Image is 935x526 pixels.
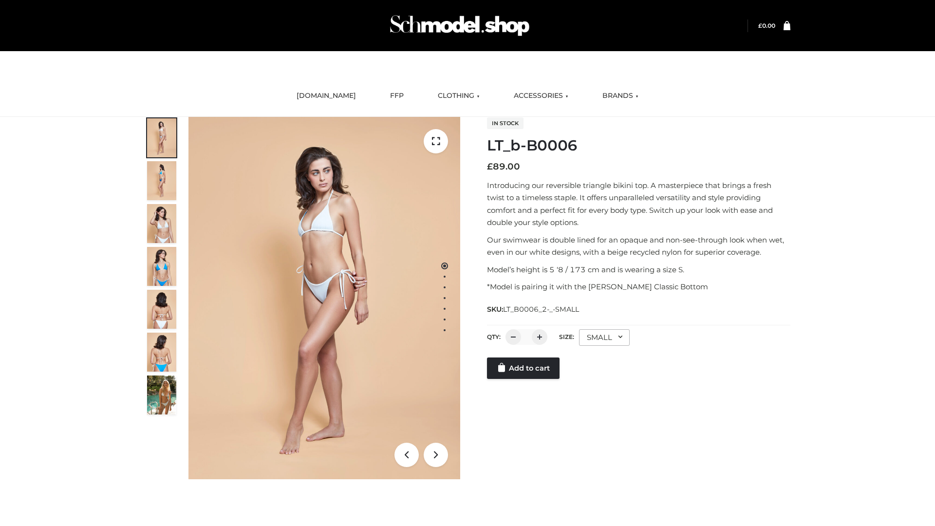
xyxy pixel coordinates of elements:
a: Add to cart [487,357,560,379]
img: Schmodel Admin 964 [387,6,533,45]
img: ArielClassicBikiniTop_CloudNine_AzureSky_OW114ECO_1-scaled.jpg [147,118,176,157]
label: QTY: [487,333,501,340]
a: ACCESSORIES [506,85,576,107]
img: ArielClassicBikiniTop_CloudNine_AzureSky_OW114ECO_4-scaled.jpg [147,247,176,286]
span: £ [487,161,493,172]
img: ArielClassicBikiniTop_CloudNine_AzureSky_OW114ECO_2-scaled.jpg [147,161,176,200]
p: Our swimwear is double lined for an opaque and non-see-through look when wet, even in our white d... [487,234,790,259]
a: [DOMAIN_NAME] [289,85,363,107]
span: In stock [487,117,524,129]
img: Arieltop_CloudNine_AzureSky2.jpg [147,376,176,414]
bdi: 89.00 [487,161,520,172]
a: FFP [383,85,411,107]
label: Size: [559,333,574,340]
p: *Model is pairing it with the [PERSON_NAME] Classic Bottom [487,281,790,293]
span: SKU: [487,303,580,315]
p: Introducing our reversible triangle bikini top. A masterpiece that brings a fresh twist to a time... [487,179,790,229]
a: CLOTHING [430,85,487,107]
bdi: 0.00 [758,22,775,29]
img: ArielClassicBikiniTop_CloudNine_AzureSky_OW114ECO_8-scaled.jpg [147,333,176,372]
img: ArielClassicBikiniTop_CloudNine_AzureSky_OW114ECO_3-scaled.jpg [147,204,176,243]
div: SMALL [579,329,630,346]
h1: LT_b-B0006 [487,137,790,154]
span: LT_B0006_2-_-SMALL [503,305,579,314]
p: Model’s height is 5 ‘8 / 173 cm and is wearing a size S. [487,263,790,276]
img: ArielClassicBikiniTop_CloudNine_AzureSky_OW114ECO_1 [188,117,460,479]
img: ArielClassicBikiniTop_CloudNine_AzureSky_OW114ECO_7-scaled.jpg [147,290,176,329]
span: £ [758,22,762,29]
a: BRANDS [595,85,646,107]
a: £0.00 [758,22,775,29]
